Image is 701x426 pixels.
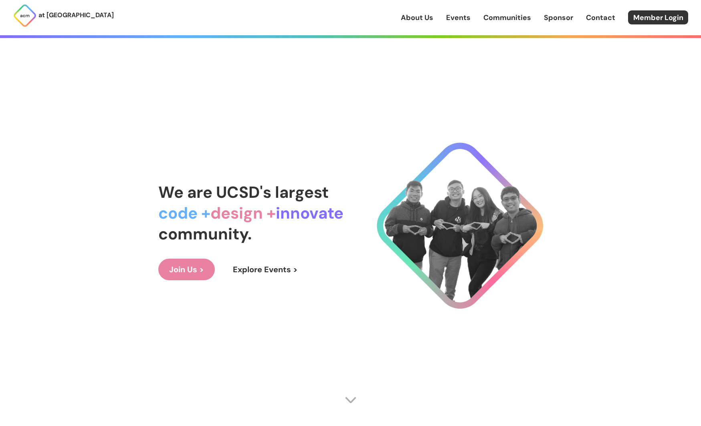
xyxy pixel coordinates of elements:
span: We are UCSD's largest [158,182,329,203]
a: Join Us > [158,259,215,280]
a: About Us [401,12,433,23]
img: Cool Logo [377,143,543,309]
img: Scroll Arrow [345,394,357,406]
a: Sponsor [544,12,573,23]
span: code + [158,203,210,223]
a: Member Login [628,10,688,24]
span: design + [210,203,276,223]
span: innovate [276,203,343,223]
img: ACM Logo [13,4,37,28]
a: Contact [586,12,615,23]
a: Explore Events > [222,259,309,280]
span: community. [158,223,252,244]
a: Communities [483,12,531,23]
a: at [GEOGRAPHIC_DATA] [13,4,114,28]
a: Events [446,12,471,23]
p: at [GEOGRAPHIC_DATA] [38,10,114,20]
